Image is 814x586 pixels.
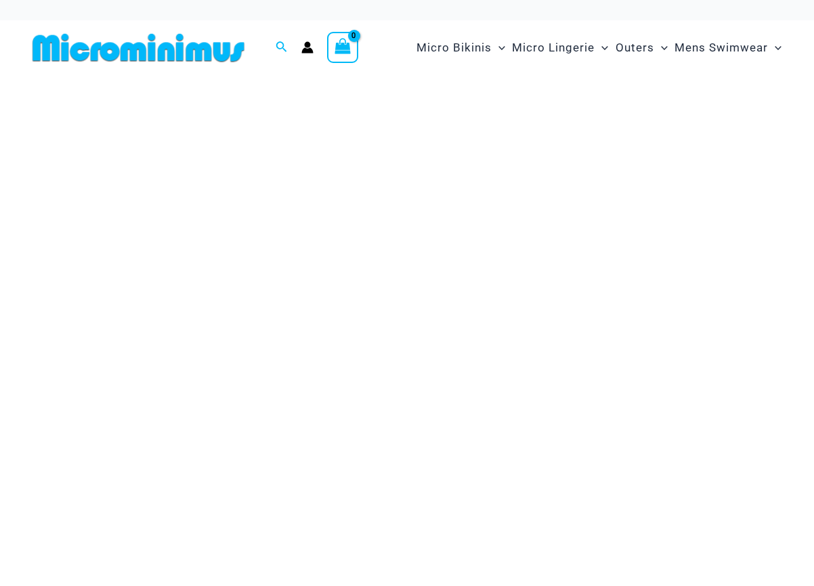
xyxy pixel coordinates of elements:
span: Micro Bikinis [416,30,492,65]
span: Menu Toggle [595,30,608,65]
span: Mens Swimwear [674,30,768,65]
a: OutersMenu ToggleMenu Toggle [612,27,671,68]
a: Account icon link [301,41,314,54]
a: Mens SwimwearMenu ToggleMenu Toggle [671,27,785,68]
span: Menu Toggle [654,30,668,65]
img: MM SHOP LOGO FLAT [27,33,250,63]
span: Outers [616,30,654,65]
span: Menu Toggle [768,30,781,65]
span: Micro Lingerie [512,30,595,65]
nav: Site Navigation [411,25,787,70]
span: Menu Toggle [492,30,505,65]
a: Search icon link [276,39,288,56]
a: Micro BikinisMenu ToggleMenu Toggle [413,27,509,68]
a: Micro LingerieMenu ToggleMenu Toggle [509,27,612,68]
a: View Shopping Cart, empty [327,32,358,63]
